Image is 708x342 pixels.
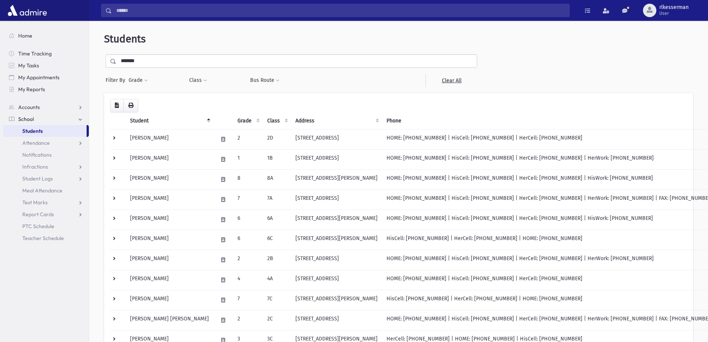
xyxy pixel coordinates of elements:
span: Accounts [18,104,40,111]
a: Home [3,30,89,42]
a: Report Cards [3,208,89,220]
a: Accounts [3,101,89,113]
a: Test Marks [3,196,89,208]
td: 2D [263,129,291,149]
td: 7A [263,189,291,210]
span: My Tasks [18,62,39,69]
span: Filter By [106,76,128,84]
td: [PERSON_NAME] [126,129,213,149]
span: rlkesserman [659,4,689,10]
span: Notifications [22,151,52,158]
button: Class [189,74,207,87]
span: Test Marks [22,199,48,206]
td: 2 [233,310,263,330]
td: 2B [263,250,291,270]
td: [PERSON_NAME] [126,250,213,270]
span: School [18,116,34,122]
td: [STREET_ADDRESS] [291,310,382,330]
a: Time Tracking [3,48,89,60]
button: Grade [128,74,148,87]
td: 7C [263,290,291,310]
span: Infractions [22,163,48,170]
input: Search [112,4,569,17]
th: Grade: activate to sort column ascending [233,112,263,130]
button: Print [123,99,138,112]
td: 8A [263,169,291,189]
span: PTC Schedule [22,223,54,230]
span: Home [18,32,32,39]
a: Meal Attendance [3,185,89,196]
td: 2 [233,250,263,270]
td: 4 [233,270,263,290]
td: 2C [263,310,291,330]
span: Teacher Schedule [22,235,64,242]
td: [STREET_ADDRESS][PERSON_NAME] [291,210,382,230]
button: Bus Route [250,74,280,87]
a: My Tasks [3,60,89,71]
a: School [3,113,89,125]
a: Infractions [3,161,89,173]
a: Clear All [426,74,477,87]
td: 6 [233,210,263,230]
span: Time Tracking [18,50,52,57]
td: [STREET_ADDRESS][PERSON_NAME] [291,290,382,310]
a: Student Logs [3,173,89,185]
button: CSV [110,99,124,112]
a: Teacher Schedule [3,232,89,244]
td: 6C [263,230,291,250]
td: [STREET_ADDRESS] [291,129,382,149]
td: 1B [263,149,291,169]
td: 4A [263,270,291,290]
td: 7 [233,290,263,310]
td: [PERSON_NAME] [126,210,213,230]
td: [PERSON_NAME] [126,189,213,210]
a: My Reports [3,83,89,95]
a: PTC Schedule [3,220,89,232]
td: [PERSON_NAME] [126,149,213,169]
td: [PERSON_NAME] [126,169,213,189]
th: Class: activate to sort column ascending [263,112,291,130]
td: [STREET_ADDRESS][PERSON_NAME] [291,230,382,250]
td: 2 [233,129,263,149]
td: 1 [233,149,263,169]
td: 8 [233,169,263,189]
a: Students [3,125,87,137]
span: User [659,10,689,16]
span: Students [104,33,146,45]
td: 6 [233,230,263,250]
td: [PERSON_NAME] [PERSON_NAME] [126,310,213,330]
td: [STREET_ADDRESS] [291,250,382,270]
a: Notifications [3,149,89,161]
span: Students [22,128,43,134]
td: [PERSON_NAME] [126,230,213,250]
td: [PERSON_NAME] [126,290,213,310]
span: Attendance [22,140,50,146]
td: [STREET_ADDRESS] [291,189,382,210]
span: My Appointments [18,74,59,81]
span: Meal Attendance [22,187,62,194]
span: Report Cards [22,211,54,218]
th: Address: activate to sort column ascending [291,112,382,130]
img: AdmirePro [6,3,49,18]
span: Student Logs [22,175,53,182]
a: My Appointments [3,71,89,83]
td: [PERSON_NAME] [126,270,213,290]
td: [STREET_ADDRESS][PERSON_NAME] [291,169,382,189]
span: My Reports [18,86,45,93]
a: Attendance [3,137,89,149]
td: [STREET_ADDRESS] [291,270,382,290]
td: 6A [263,210,291,230]
td: 7 [233,189,263,210]
td: [STREET_ADDRESS] [291,149,382,169]
th: Student: activate to sort column descending [126,112,213,130]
